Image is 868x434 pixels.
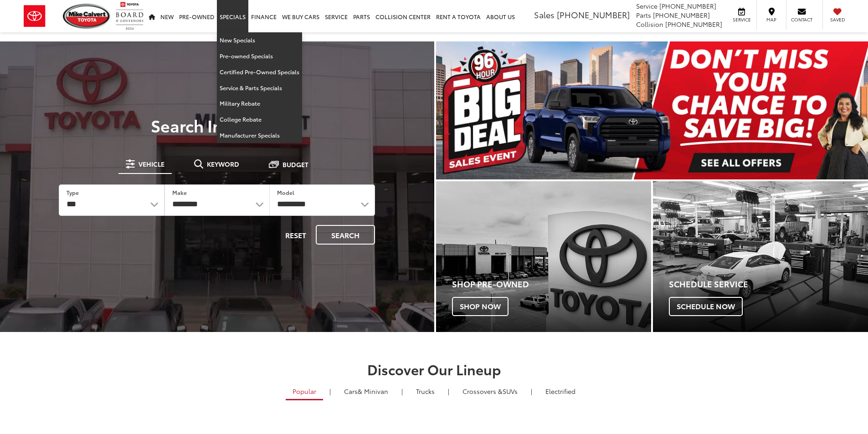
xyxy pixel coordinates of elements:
li: | [327,387,333,396]
li: | [399,387,405,396]
span: Crossovers & [462,387,503,396]
h3: Search Inventory [38,116,396,134]
span: Budget [282,161,308,168]
a: Cars [337,383,395,399]
span: [PHONE_NUMBER] [557,9,630,20]
div: Toyota [653,181,868,332]
a: Pre-owned Specials [217,48,302,64]
span: Contact [791,16,812,23]
span: & Minivan [358,387,388,396]
h2: Discover Our Lineup [113,362,755,377]
button: Search [316,225,375,245]
a: Trucks [409,383,442,399]
span: Vehicle [139,161,164,167]
button: Reset [277,225,314,245]
span: Saved [827,16,847,23]
a: Electrified [539,383,582,399]
span: Service [731,16,752,23]
span: Service [636,1,657,10]
a: SUVs [456,383,524,399]
img: Mike Calvert Toyota [63,4,111,29]
span: Schedule Now [669,297,743,316]
a: Manufacturer Specials [217,128,302,143]
a: New Specials [217,32,302,48]
a: Popular [286,383,323,400]
label: Make [172,189,187,196]
span: Collision [636,20,663,29]
span: Map [761,16,781,23]
a: College Rebate [217,112,302,128]
a: Service & Parts Specials [217,80,302,96]
a: Certified Pre-Owned Specials [217,64,302,80]
span: Shop Now [452,297,508,316]
span: [PHONE_NUMBER] [659,1,716,10]
span: [PHONE_NUMBER] [665,20,722,29]
label: Model [277,189,294,196]
a: Military Rebate [217,96,302,112]
span: [PHONE_NUMBER] [653,10,710,20]
span: Keyword [207,161,239,167]
span: Sales [534,9,555,20]
li: | [529,387,534,396]
a: Schedule Service Schedule Now [653,181,868,332]
h4: Schedule Service [669,280,868,289]
span: Parts [636,10,651,20]
li: | [446,387,452,396]
h4: Shop Pre-Owned [452,280,651,289]
div: Toyota [436,181,651,332]
label: Type [67,189,79,196]
a: Shop Pre-Owned Shop Now [436,181,651,332]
